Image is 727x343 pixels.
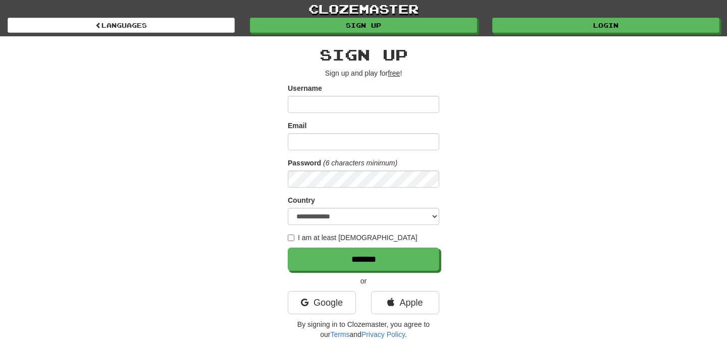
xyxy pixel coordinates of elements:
label: Email [288,121,306,131]
a: Languages [8,18,235,33]
input: I am at least [DEMOGRAPHIC_DATA] [288,235,294,241]
label: I am at least [DEMOGRAPHIC_DATA] [288,233,418,243]
label: Password [288,158,321,168]
p: By signing in to Clozemaster, you agree to our and . [288,319,439,339]
label: Country [288,195,315,205]
label: Username [288,83,322,93]
a: Privacy Policy [361,330,405,338]
a: Login [492,18,719,33]
a: Terms [330,330,349,338]
a: Apple [371,291,439,314]
a: Sign up [250,18,477,33]
h2: Sign up [288,46,439,63]
p: Sign up and play for ! [288,68,439,78]
a: Google [288,291,356,314]
p: or [288,276,439,286]
em: (6 characters minimum) [323,159,397,167]
u: free [388,69,400,77]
